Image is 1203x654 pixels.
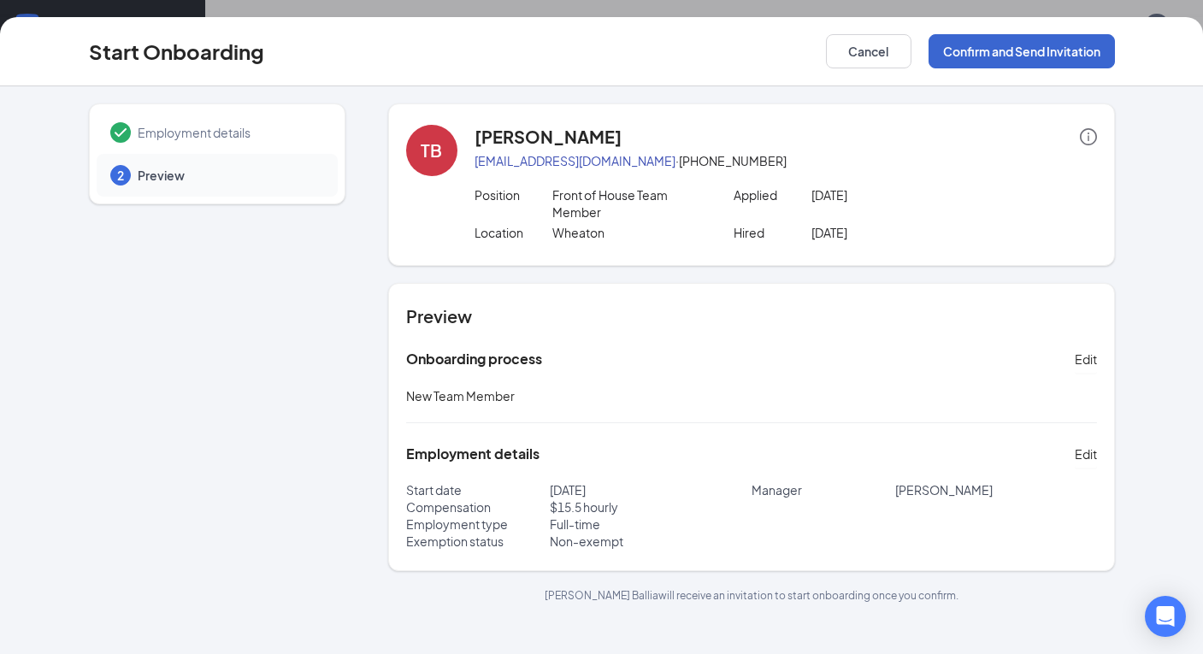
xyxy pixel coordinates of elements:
h5: Employment details [406,445,540,463]
button: Confirm and Send Invitation [929,34,1115,68]
p: Wheaton [552,224,708,241]
h4: [PERSON_NAME] [475,125,622,149]
p: Applied [734,186,811,203]
div: TB [421,138,442,162]
p: [PERSON_NAME] [895,481,1097,498]
p: Front of House Team Member [552,186,708,221]
span: info-circle [1080,128,1097,145]
button: Cancel [826,34,911,68]
p: Location [475,224,552,241]
span: 2 [117,167,124,184]
a: [EMAIL_ADDRESS][DOMAIN_NAME] [475,153,675,168]
svg: Checkmark [110,122,131,143]
span: Employment details [138,124,321,141]
p: [PERSON_NAME] Ballia will receive an invitation to start onboarding once you confirm. [388,588,1115,603]
button: Edit [1075,345,1097,373]
h5: Onboarding process [406,350,542,368]
h3: Start Onboarding [89,37,264,66]
span: New Team Member [406,388,515,404]
p: Employment type [406,516,550,533]
p: Exemption status [406,533,550,550]
p: [DATE] [811,224,967,241]
span: Preview [138,167,321,184]
p: [DATE] [811,186,967,203]
p: [DATE] [550,481,752,498]
span: Edit [1075,351,1097,368]
p: Compensation [406,498,550,516]
p: · [PHONE_NUMBER] [475,152,1097,169]
p: Non-exempt [550,533,752,550]
button: Edit [1075,440,1097,468]
h4: Preview [406,304,1097,328]
p: Position [475,186,552,203]
p: Full-time [550,516,752,533]
p: Start date [406,481,550,498]
p: Manager [752,481,895,498]
p: $ 15.5 hourly [550,498,752,516]
div: Open Intercom Messenger [1145,596,1186,637]
p: Hired [734,224,811,241]
span: Edit [1075,445,1097,463]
